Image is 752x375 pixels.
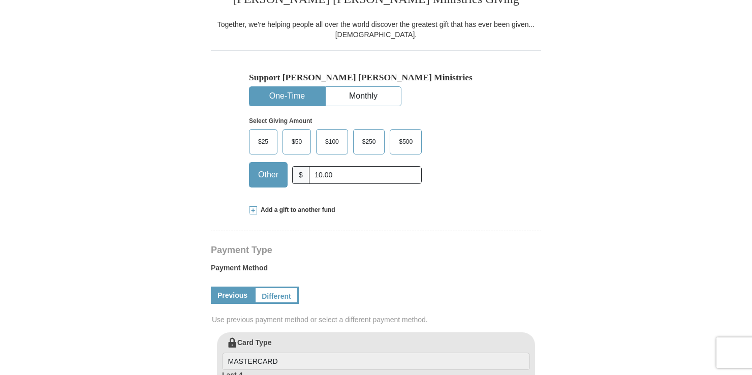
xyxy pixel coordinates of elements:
[292,166,309,184] span: $
[254,287,299,304] a: Different
[249,87,325,106] button: One-Time
[357,134,381,149] span: $250
[326,87,401,106] button: Monthly
[211,246,541,254] h4: Payment Type
[394,134,418,149] span: $500
[212,315,542,325] span: Use previous payment method or select a different payment method.
[253,167,284,182] span: Other
[211,263,541,278] label: Payment Method
[211,19,541,40] div: Together, we're helping people all over the world discover the greatest gift that has ever been g...
[249,117,312,124] strong: Select Giving Amount
[320,134,344,149] span: $100
[249,72,503,83] h5: Support [PERSON_NAME] [PERSON_NAME] Ministries
[253,134,273,149] span: $25
[211,287,254,304] a: Previous
[309,166,422,184] input: Other Amount
[222,337,530,370] label: Card Type
[257,206,335,214] span: Add a gift to another fund
[287,134,307,149] span: $50
[222,353,530,370] input: Card Type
